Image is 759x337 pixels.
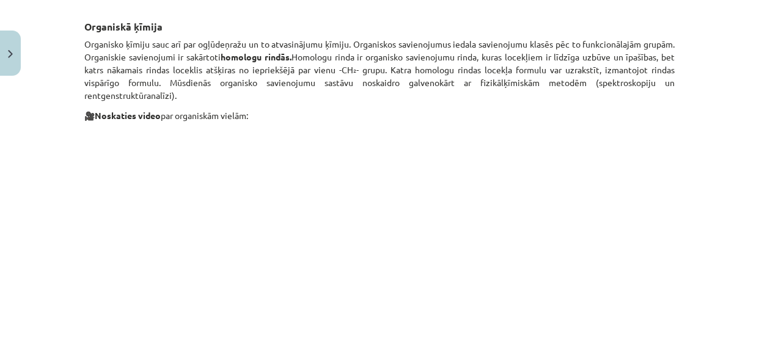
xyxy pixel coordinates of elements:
[84,38,675,102] p: Organisko ķīmiju sauc arī par ogļūdeņražu un to atvasinājumu ķīmiju. Organiskos savienojumus ieda...
[95,110,161,121] strong: Noskaties video
[84,109,675,122] p: 🎥 par organiskām vielām:
[84,20,163,33] strong: Organiskā ķīmija
[8,50,13,58] img: icon-close-lesson-0947bae3869378f0d4975bcd49f059093ad1ed9edebbc8119c70593378902aed.svg
[221,51,291,62] strong: homologu rindās.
